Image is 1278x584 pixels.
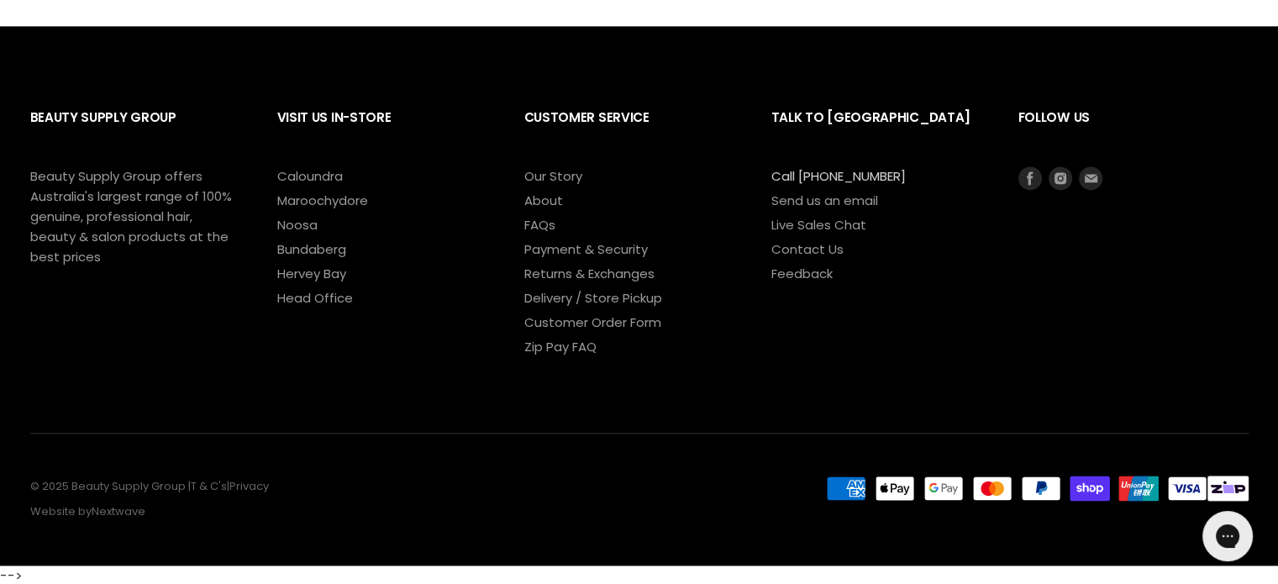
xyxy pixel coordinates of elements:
a: Caloundra [277,167,343,185]
a: Delivery / Store Pickup [524,289,662,307]
a: Head Office [277,289,353,307]
h2: Customer Service [524,97,738,166]
p: © 2025 Beauty Supply Group | | Website by [30,481,751,518]
a: Call [PHONE_NUMBER] [771,167,906,185]
h2: Follow us [1018,97,1249,166]
a: Customer Order Form [524,313,661,331]
a: Hervey Bay [277,265,346,282]
a: Bundaberg [277,240,346,258]
a: Contact Us [771,240,844,258]
a: Feedback [771,265,833,282]
a: Zip Pay FAQ [524,338,597,355]
a: Maroochydore [277,192,368,209]
a: Payment & Security [524,240,648,258]
a: Returns & Exchanges [524,265,655,282]
a: Noosa [277,216,318,234]
iframe: Gorgias live chat messenger [1194,505,1261,567]
a: About [524,192,563,209]
a: Live Sales Chat [771,216,866,234]
a: Send us an email [771,192,878,209]
a: Nextwave [92,503,145,519]
a: FAQs [524,216,555,234]
h2: Talk to [GEOGRAPHIC_DATA] [771,97,985,166]
p: Beauty Supply Group offers Australia's largest range of 100% genuine, professional hair, beauty &... [30,166,232,267]
a: T & C's [191,478,227,494]
a: Privacy [229,478,269,494]
a: Our Story [524,167,582,185]
img: footer-tile-new.png [1207,476,1248,501]
h2: Beauty Supply Group [30,97,244,166]
h2: Visit Us In-Store [277,97,491,166]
